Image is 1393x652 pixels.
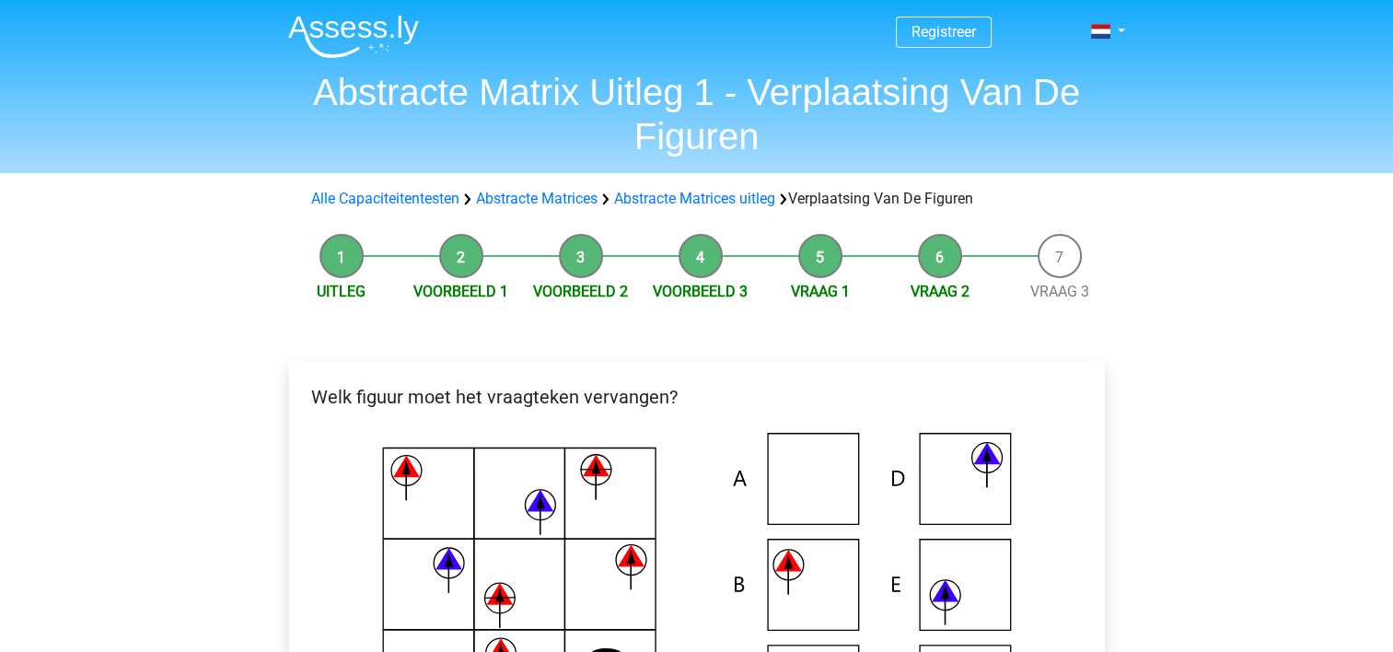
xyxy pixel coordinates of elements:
[911,283,969,300] a: Vraag 2
[533,283,628,300] a: Voorbeeld 2
[304,383,1090,411] p: Welk figuur moet het vraagteken vervangen?
[1030,283,1089,300] a: Vraag 3
[413,283,508,300] a: Voorbeeld 1
[288,15,419,58] img: Assessly
[653,283,748,300] a: Voorbeeld 3
[317,283,366,300] a: Uitleg
[614,190,775,207] a: Abstracte Matrices uitleg
[476,190,598,207] a: Abstracte Matrices
[273,70,1120,158] h1: Abstracte Matrix Uitleg 1 - Verplaatsing Van De Figuren
[311,190,459,207] a: Alle Capaciteitentesten
[791,283,850,300] a: Vraag 1
[911,23,976,41] a: Registreer
[304,188,1090,210] div: Verplaatsing Van De Figuren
